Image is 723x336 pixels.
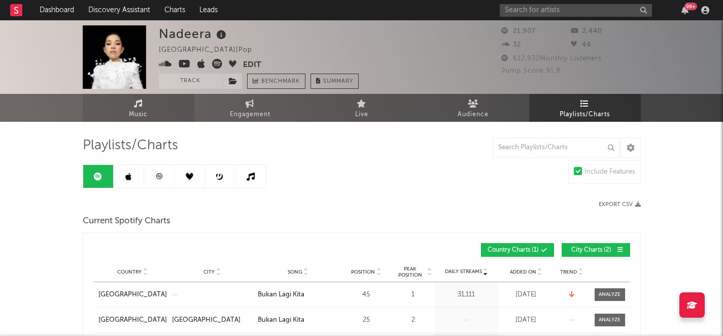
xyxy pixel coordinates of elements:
[493,138,619,158] input: Search Playlists/Charts
[117,269,142,275] span: Country
[571,42,591,48] span: 44
[684,3,697,10] div: 99 +
[258,290,304,300] div: Bukan Lagi Kita
[501,290,552,300] div: [DATE]
[306,94,418,122] a: Live
[501,315,552,325] div: [DATE]
[159,74,222,89] button: Track
[323,79,353,84] span: Summary
[560,269,577,275] span: Trend
[394,315,432,325] div: 2
[172,315,240,325] div: [GEOGRAPHIC_DATA]
[584,166,635,178] div: Include Features
[98,315,167,325] a: [GEOGRAPHIC_DATA]
[501,28,536,35] span: 21,907
[510,269,536,275] span: Added On
[343,315,389,325] div: 25
[501,68,561,74] span: Jump Score: 91.8
[172,315,253,325] a: [GEOGRAPHIC_DATA]
[599,201,641,208] button: Export CSV
[394,290,432,300] div: 1
[355,109,368,121] span: Live
[194,94,306,122] a: Engagement
[83,94,194,122] a: Music
[98,290,167,300] a: [GEOGRAPHIC_DATA]
[311,74,359,89] button: Summary
[481,243,554,257] button: Country Charts(1)
[129,109,148,121] span: Music
[83,215,170,227] span: Current Spotify Charts
[159,25,229,42] div: Nadeera
[203,269,215,275] span: City
[437,290,496,300] div: 31,111
[501,55,602,62] span: 612,932 Monthly Listeners
[159,44,264,56] div: [GEOGRAPHIC_DATA] | Pop
[418,94,529,122] a: Audience
[568,247,615,253] span: City Charts ( 2 )
[571,28,602,35] span: 2,440
[529,94,641,122] a: Playlists/Charts
[258,290,338,300] a: Bukan Lagi Kita
[445,268,482,276] span: Daily Streams
[83,140,178,152] span: Playlists/Charts
[258,315,338,325] a: Bukan Lagi Kita
[562,243,630,257] button: City Charts(2)
[488,247,539,253] span: Country Charts ( 1 )
[243,59,261,72] button: Edit
[394,266,426,278] span: Peak Position
[560,109,610,121] span: Playlists/Charts
[351,269,375,275] span: Position
[501,42,521,48] span: 32
[247,74,305,89] a: Benchmark
[230,109,270,121] span: Engagement
[258,315,304,325] div: Bukan Lagi Kita
[500,4,652,17] input: Search for artists
[458,109,489,121] span: Audience
[343,290,389,300] div: 45
[261,76,300,88] span: Benchmark
[681,6,688,14] button: 99+
[288,269,302,275] span: Song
